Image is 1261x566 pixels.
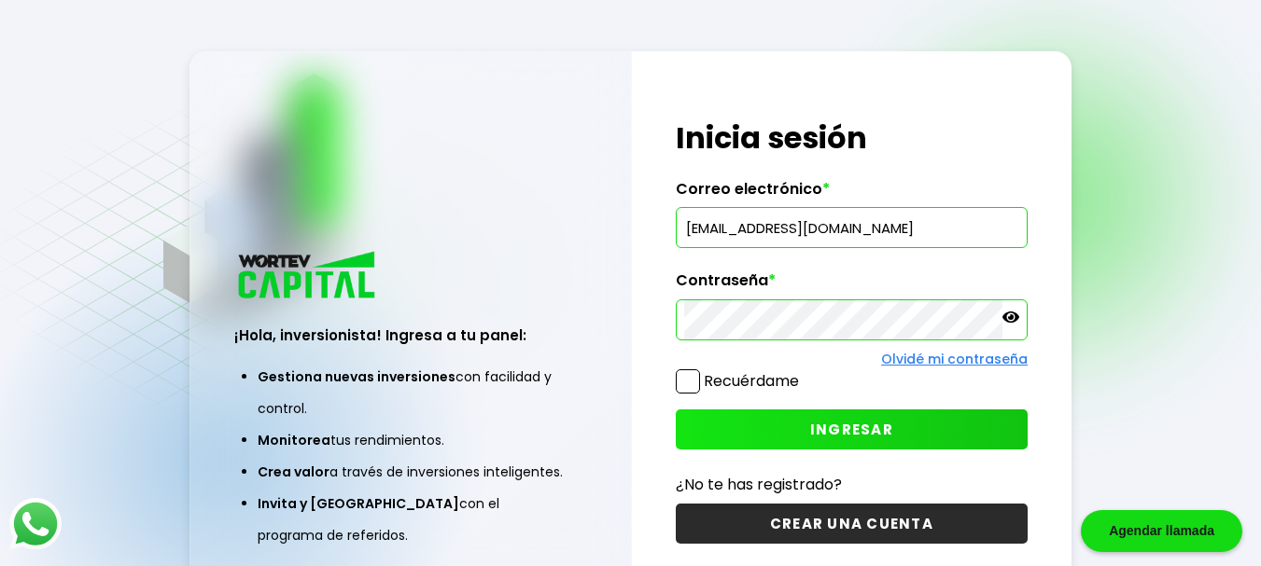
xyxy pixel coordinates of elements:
[704,370,799,392] label: Recuérdame
[234,324,587,346] h3: ¡Hola, inversionista! Ingresa a tu panel:
[258,488,564,551] li: con el programa de referidos.
[684,208,1019,247] input: hola@wortev.capital
[258,431,330,449] span: Monitorea
[676,473,1028,496] p: ¿No te has registrado?
[258,462,329,481] span: Crea valor
[234,249,382,304] img: logo_wortev_capital
[810,420,893,439] span: INGRESAR
[676,271,1028,299] label: Contraseña
[676,116,1028,160] h1: Inicia sesión
[881,350,1028,368] a: Olvidé mi contraseña
[1081,510,1242,552] div: Agendar llamada
[258,367,455,386] span: Gestiona nuevas inversiones
[258,456,564,488] li: a través de inversiones inteligentes.
[258,424,564,456] li: tus rendimientos.
[9,498,62,550] img: logos_whatsapp-icon.242b2217.svg
[676,504,1028,544] button: CREAR UNA CUENTA
[676,180,1028,208] label: Correo electrónico
[676,473,1028,544] a: ¿No te has registrado?CREAR UNA CUENTA
[676,409,1028,449] button: INGRESAR
[258,494,459,513] span: Invita y [GEOGRAPHIC_DATA]
[258,361,564,424] li: con facilidad y control.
